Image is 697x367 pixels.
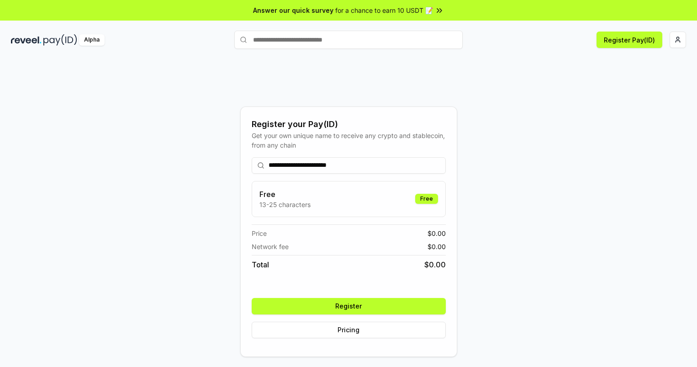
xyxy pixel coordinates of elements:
[252,298,446,314] button: Register
[252,322,446,338] button: Pricing
[43,34,77,46] img: pay_id
[424,259,446,270] span: $ 0.00
[597,32,662,48] button: Register Pay(ID)
[428,242,446,251] span: $ 0.00
[252,259,269,270] span: Total
[252,242,289,251] span: Network fee
[252,131,446,150] div: Get your own unique name to receive any crypto and stablecoin, from any chain
[415,194,438,204] div: Free
[335,5,433,15] span: for a chance to earn 10 USDT 📝
[79,34,105,46] div: Alpha
[252,118,446,131] div: Register your Pay(ID)
[259,200,311,209] p: 13-25 characters
[428,229,446,238] span: $ 0.00
[253,5,333,15] span: Answer our quick survey
[252,229,267,238] span: Price
[11,34,42,46] img: reveel_dark
[259,189,311,200] h3: Free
